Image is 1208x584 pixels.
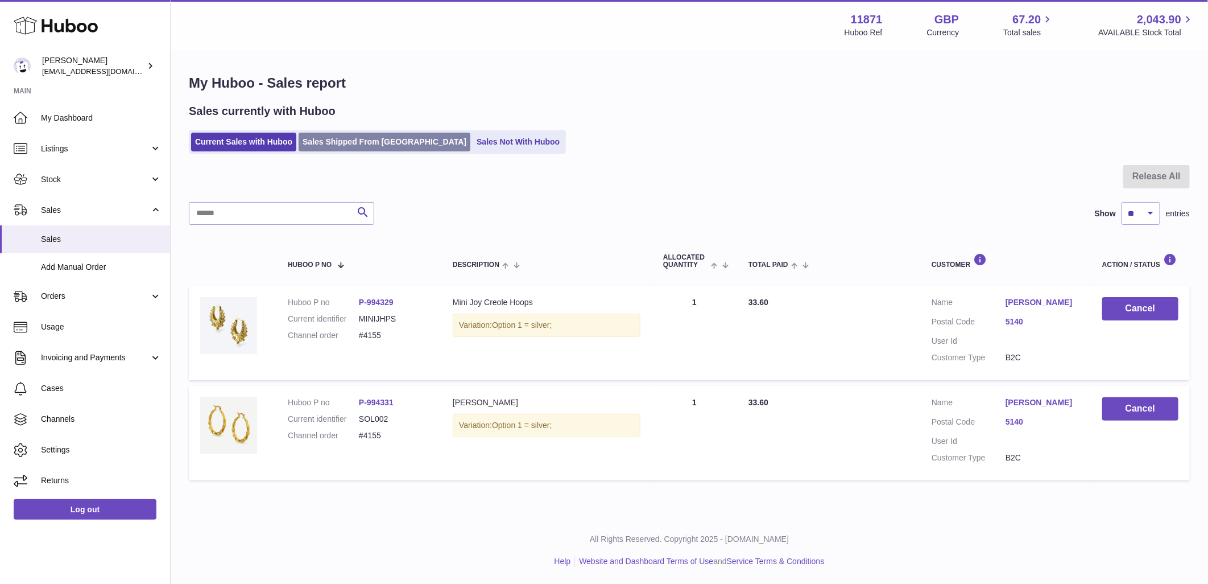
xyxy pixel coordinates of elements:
[1006,417,1079,427] a: 5140
[555,557,571,566] a: Help
[1098,12,1194,38] a: 2,043.90 AVAILABLE Stock Total
[189,104,336,119] h2: Sales currently with Huboo
[14,499,156,520] a: Log out
[748,261,788,269] span: Total paid
[932,336,1006,347] dt: User Id
[652,286,737,380] td: 1
[932,352,1006,363] dt: Customer Type
[14,57,31,75] img: internalAdmin-11871@internal.huboo.com
[42,55,144,77] div: [PERSON_NAME]
[359,330,430,341] dd: #4155
[1006,316,1079,327] a: 5140
[359,314,430,324] dd: MINIJHPS
[359,430,430,441] dd: #4155
[748,398,768,407] span: 33.60
[41,113,162,124] span: My Dashboard
[1102,397,1178,421] button: Cancel
[41,414,162,425] span: Channels
[359,298,394,307] a: P-994329
[41,383,162,394] span: Cases
[288,314,359,324] dt: Current identifier
[41,352,150,363] span: Invoicing and Payments
[191,133,296,151] a: Current Sales with Huboo
[288,261,332,269] span: Huboo P no
[41,262,162,273] span: Add Manual Order
[575,556,824,567] li: and
[1006,352,1079,363] dd: B2C
[288,297,359,308] dt: Huboo P no
[932,436,1006,447] dt: User Id
[492,320,552,330] span: Option 1 = silver;
[200,297,257,354] img: 8_ccf21d2d-7021-4b5f-a58a-36fd86bba347_1.jpg
[932,253,1079,269] div: Customer
[1137,12,1181,27] span: 2,043.90
[41,174,150,185] span: Stock
[359,414,430,425] dd: SOL002
[932,417,1006,430] dt: Postal Code
[299,133,470,151] a: Sales Shipped From [GEOGRAPHIC_DATA]
[579,557,713,566] a: Website and Dashboard Terms of Use
[1006,453,1079,463] dd: B2C
[1166,208,1190,219] span: entries
[288,330,359,341] dt: Channel order
[851,12,883,27] strong: 11871
[42,67,167,76] span: [EMAIL_ADDRESS][DOMAIN_NAME]
[1006,297,1079,308] a: [PERSON_NAME]
[652,386,737,480] td: 1
[492,421,552,430] span: Option 1 = silver;
[1102,297,1178,320] button: Cancel
[748,298,768,307] span: 33.60
[934,12,959,27] strong: GBP
[180,534,1199,545] p: All Rights Reserved. Copyright 2025 - [DOMAIN_NAME]
[1102,253,1178,269] div: Action / Status
[200,397,257,454] img: solange-hoops-gold-hoopsandchains.jpg
[1012,12,1041,27] span: 67.20
[189,74,1190,92] h1: My Huboo - Sales report
[1098,27,1194,38] span: AVAILABLE Stock Total
[845,27,883,38] div: Huboo Ref
[41,234,162,245] span: Sales
[932,297,1006,311] dt: Name
[41,143,150,154] span: Listings
[453,414,640,437] div: Variation:
[453,397,640,408] div: [PERSON_NAME]
[41,445,162,455] span: Settings
[288,414,359,425] dt: Current identifier
[359,398,394,407] a: P-994331
[41,475,162,486] span: Returns
[453,261,499,269] span: Description
[663,254,708,269] span: ALLOCATED Quantity
[288,397,359,408] dt: Huboo P no
[1003,12,1054,38] a: 67.20 Total sales
[41,291,150,302] span: Orders
[473,133,564,151] a: Sales Not With Huboo
[932,397,1006,411] dt: Name
[727,557,825,566] a: Service Terms & Conditions
[453,314,640,337] div: Variation:
[288,430,359,441] dt: Channel order
[1003,27,1054,38] span: Total sales
[927,27,959,38] div: Currency
[41,322,162,332] span: Usage
[1006,397,1079,408] a: [PERSON_NAME]
[41,205,150,216] span: Sales
[1095,208,1116,219] label: Show
[932,316,1006,330] dt: Postal Code
[932,453,1006,463] dt: Customer Type
[453,297,640,308] div: Mini Joy Creole Hoops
